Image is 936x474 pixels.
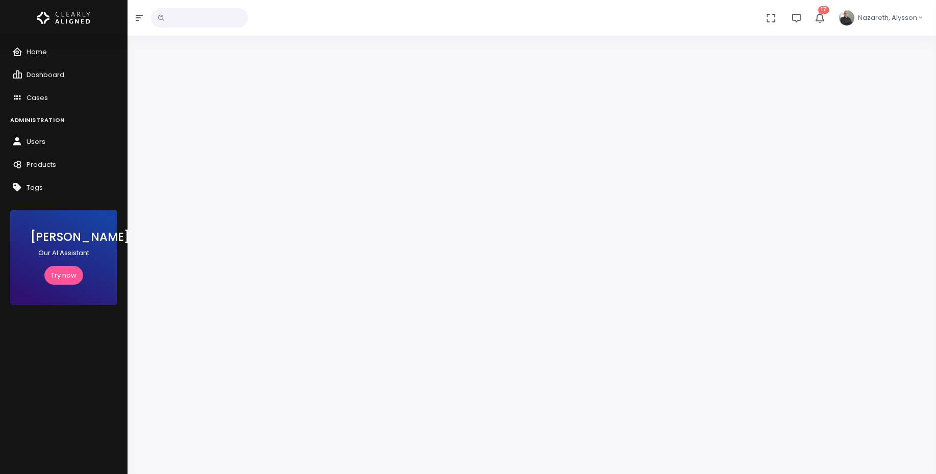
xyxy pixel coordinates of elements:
[44,266,83,285] a: Try now
[27,70,64,80] span: Dashboard
[818,6,829,14] span: 17
[27,137,45,146] span: Users
[858,13,917,23] span: Nazareth, Alysson
[31,230,97,244] h3: [PERSON_NAME]
[27,183,43,192] span: Tags
[27,160,56,169] span: Products
[31,248,97,258] p: Our AI Assistant
[838,9,856,27] img: Header Avatar
[27,93,48,103] span: Cases
[27,47,47,57] span: Home
[37,7,90,29] img: Logo Horizontal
